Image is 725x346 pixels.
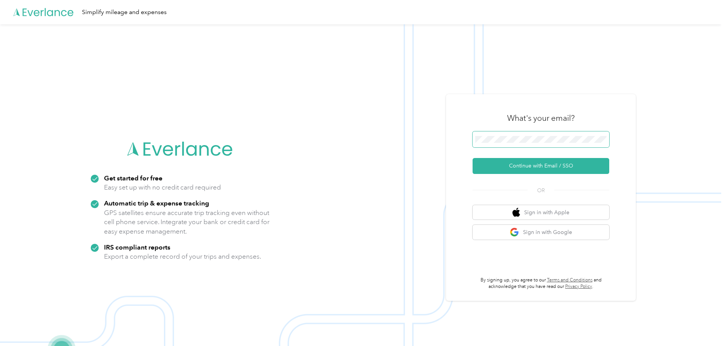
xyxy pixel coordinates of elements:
[104,243,170,251] strong: IRS compliant reports
[510,228,519,237] img: google logo
[473,277,609,290] p: By signing up, you agree to our and acknowledge that you have read our .
[104,199,209,207] strong: Automatic trip & expense tracking
[82,8,167,17] div: Simplify mileage and expenses
[547,277,593,283] a: Terms and Conditions
[104,174,162,182] strong: Get started for free
[473,225,609,240] button: google logoSign in with Google
[512,208,520,217] img: apple logo
[104,252,261,261] p: Export a complete record of your trips and expenses.
[528,186,554,194] span: OR
[507,113,575,123] h3: What's your email?
[473,205,609,220] button: apple logoSign in with Apple
[473,158,609,174] button: Continue with Email / SSO
[565,284,592,289] a: Privacy Policy
[104,183,221,192] p: Easy set up with no credit card required
[104,208,270,236] p: GPS satellites ensure accurate trip tracking even without cell phone service. Integrate your bank...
